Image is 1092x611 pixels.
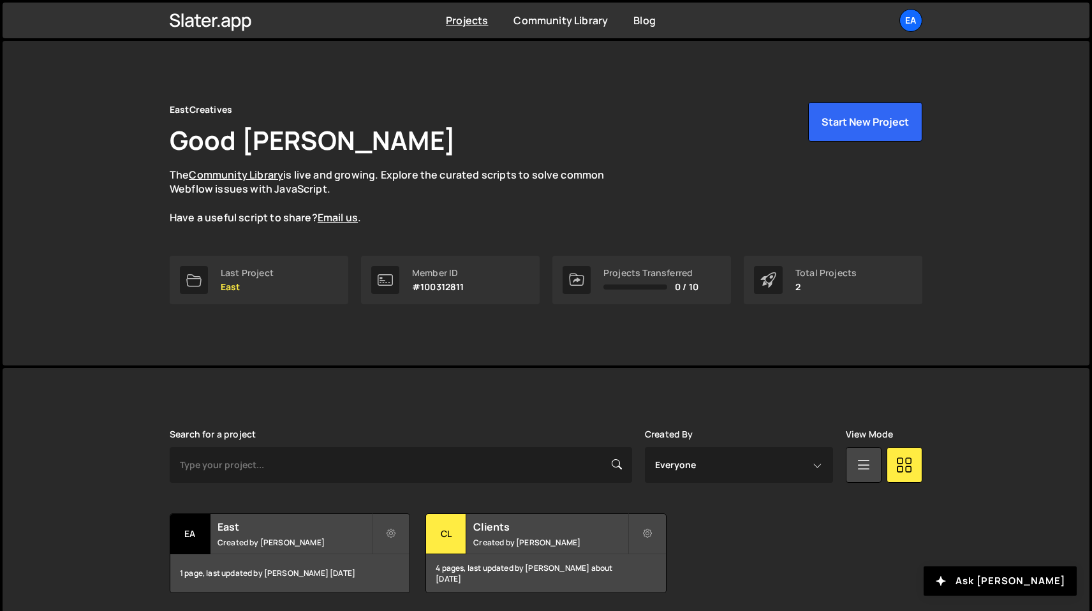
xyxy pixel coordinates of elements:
[170,554,409,593] div: 1 page, last updated by [PERSON_NAME] [DATE]
[318,210,358,225] a: Email us
[221,268,274,278] div: Last Project
[218,520,371,534] h2: East
[218,537,371,548] small: Created by [PERSON_NAME]
[846,429,893,439] label: View Mode
[645,429,693,439] label: Created By
[170,513,410,593] a: Ea East Created by [PERSON_NAME] 1 page, last updated by [PERSON_NAME] [DATE]
[899,9,922,32] a: Ea
[473,537,627,548] small: Created by [PERSON_NAME]
[189,168,283,182] a: Community Library
[426,514,466,554] div: Cl
[221,282,274,292] p: East
[170,102,232,117] div: EastCreatives
[170,429,256,439] label: Search for a project
[170,168,629,225] p: The is live and growing. Explore the curated scripts to solve common Webflow issues with JavaScri...
[412,282,464,292] p: #100312811
[446,13,488,27] a: Projects
[412,268,464,278] div: Member ID
[603,268,698,278] div: Projects Transferred
[795,268,857,278] div: Total Projects
[795,282,857,292] p: 2
[633,13,656,27] a: Blog
[170,447,632,483] input: Type your project...
[426,554,665,593] div: 4 pages, last updated by [PERSON_NAME] about [DATE]
[170,514,210,554] div: Ea
[425,513,666,593] a: Cl Clients Created by [PERSON_NAME] 4 pages, last updated by [PERSON_NAME] about [DATE]
[513,13,608,27] a: Community Library
[924,566,1077,596] button: Ask [PERSON_NAME]
[170,256,348,304] a: Last Project East
[170,122,455,158] h1: Good [PERSON_NAME]
[675,282,698,292] span: 0 / 10
[808,102,922,142] button: Start New Project
[473,520,627,534] h2: Clients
